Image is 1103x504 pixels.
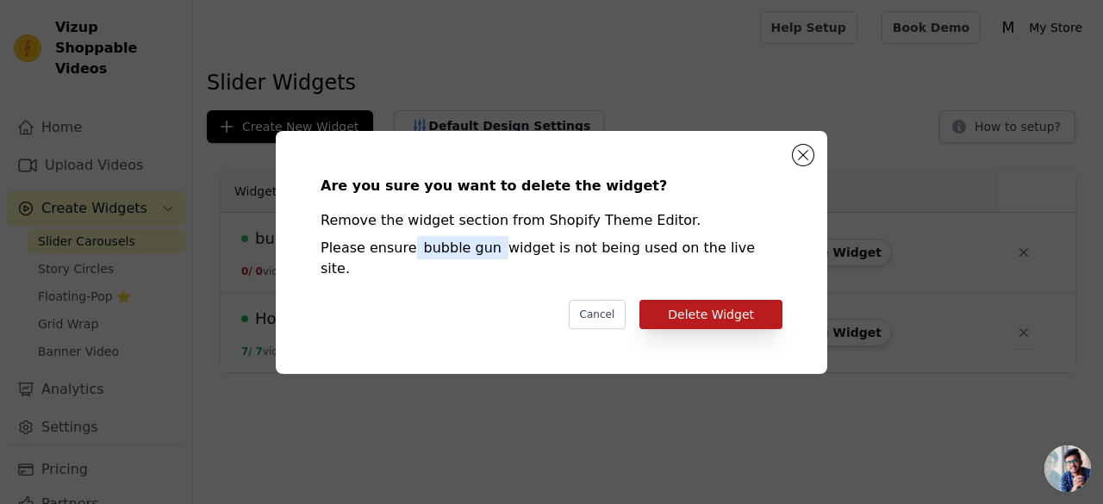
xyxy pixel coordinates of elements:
[321,238,782,279] div: Please ensure widget is not being used on the live site.
[321,176,782,196] div: Are you sure you want to delete the widget?
[569,300,626,329] button: Cancel
[639,300,782,329] button: Delete Widget
[1044,445,1091,492] div: Open chat
[417,236,508,259] span: bubble gun
[321,210,782,231] div: Remove the widget section from Shopify Theme Editor.
[793,145,813,165] button: Close modal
